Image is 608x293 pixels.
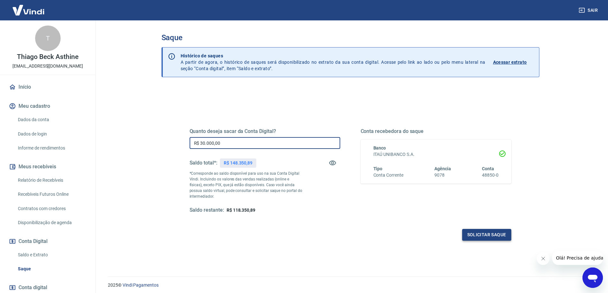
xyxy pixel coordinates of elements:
p: Acessar extrato [493,59,527,65]
a: Saldo e Extrato [15,248,88,261]
a: Início [8,80,88,94]
p: *Corresponde ao saldo disponível para uso na sua Conta Digital Vindi. Incluindo os valores das ve... [190,171,303,199]
p: 2025 © [108,282,593,289]
iframe: Mensagem da empresa [552,251,603,265]
h5: Saldo total*: [190,160,217,166]
p: A partir de agora, o histórico de saques será disponibilizado no extrato da sua conta digital. Ac... [181,53,485,72]
span: Olá! Precisa de ajuda? [4,4,54,10]
h6: 9078 [434,172,451,179]
img: Vindi [8,0,49,20]
button: Sair [577,4,600,16]
h5: Quanto deseja sacar da Conta Digital? [190,128,340,135]
a: Vindi Pagamentos [123,282,159,288]
span: Conta [482,166,494,171]
iframe: Fechar mensagem [537,252,550,265]
a: Acessar extrato [493,53,534,72]
p: [EMAIL_ADDRESS][DOMAIN_NAME] [12,63,83,70]
a: Dados da conta [15,113,88,126]
h3: Saque [161,33,539,42]
a: Saque [15,262,88,275]
button: Meu cadastro [8,99,88,113]
p: R$ 148.350,89 [224,160,252,166]
a: Informe de rendimentos [15,142,88,155]
h6: 48850-0 [482,172,499,179]
iframe: Botão para abrir a janela de mensagens [582,267,603,288]
h6: ITAÚ UNIBANCO S.A. [373,151,499,158]
a: Contratos com credores [15,202,88,215]
p: Thiago Beck Asthine [17,54,78,60]
a: Relatório de Recebíveis [15,174,88,187]
button: Meus recebíveis [8,160,88,174]
span: Tipo [373,166,383,171]
span: R$ 118.350,89 [227,208,255,213]
h5: Conta recebedora do saque [361,128,511,135]
div: T [35,26,61,51]
span: Conta digital [19,283,47,292]
button: Conta Digital [8,234,88,248]
p: Histórico de saques [181,53,485,59]
a: Dados de login [15,128,88,141]
h5: Saldo restante: [190,207,224,214]
span: Agência [434,166,451,171]
a: Disponibilização de agenda [15,216,88,229]
button: Solicitar saque [462,229,511,241]
a: Recebíveis Futuros Online [15,188,88,201]
h6: Conta Corrente [373,172,403,179]
span: Banco [373,145,386,150]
